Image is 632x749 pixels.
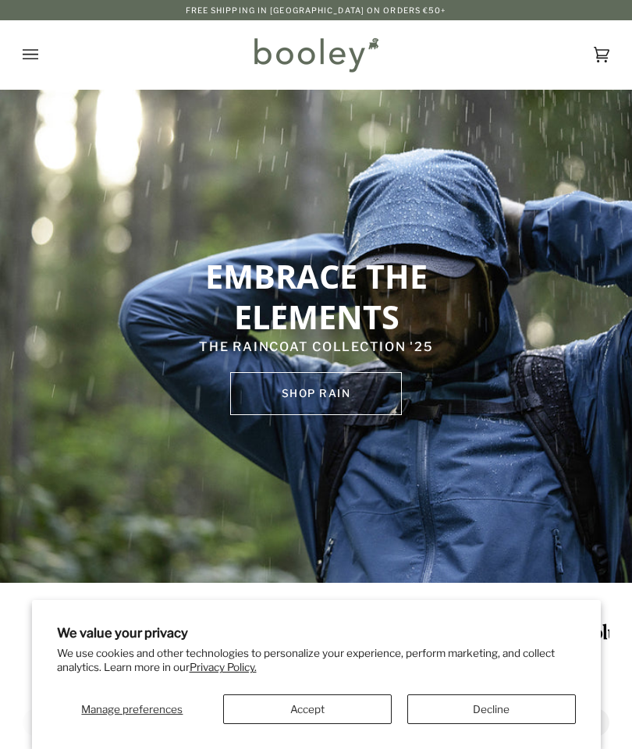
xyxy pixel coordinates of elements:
[81,703,183,715] span: Manage preferences
[190,661,257,673] a: Privacy Policy.
[223,694,392,724] button: Accept
[407,694,576,724] button: Decline
[247,32,384,77] img: Booley
[57,647,576,674] p: We use cookies and other technologies to personalize your experience, perform marketing, and coll...
[130,338,502,357] p: THE RAINCOAT COLLECTION '25
[186,4,447,16] p: Free Shipping in [GEOGRAPHIC_DATA] on Orders €50+
[57,625,576,641] h2: We value your privacy
[57,694,208,724] button: Manage preferences
[23,20,69,89] button: Open menu
[230,372,402,415] a: SHOP rain
[130,257,502,338] p: EMBRACE THE ELEMENTS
